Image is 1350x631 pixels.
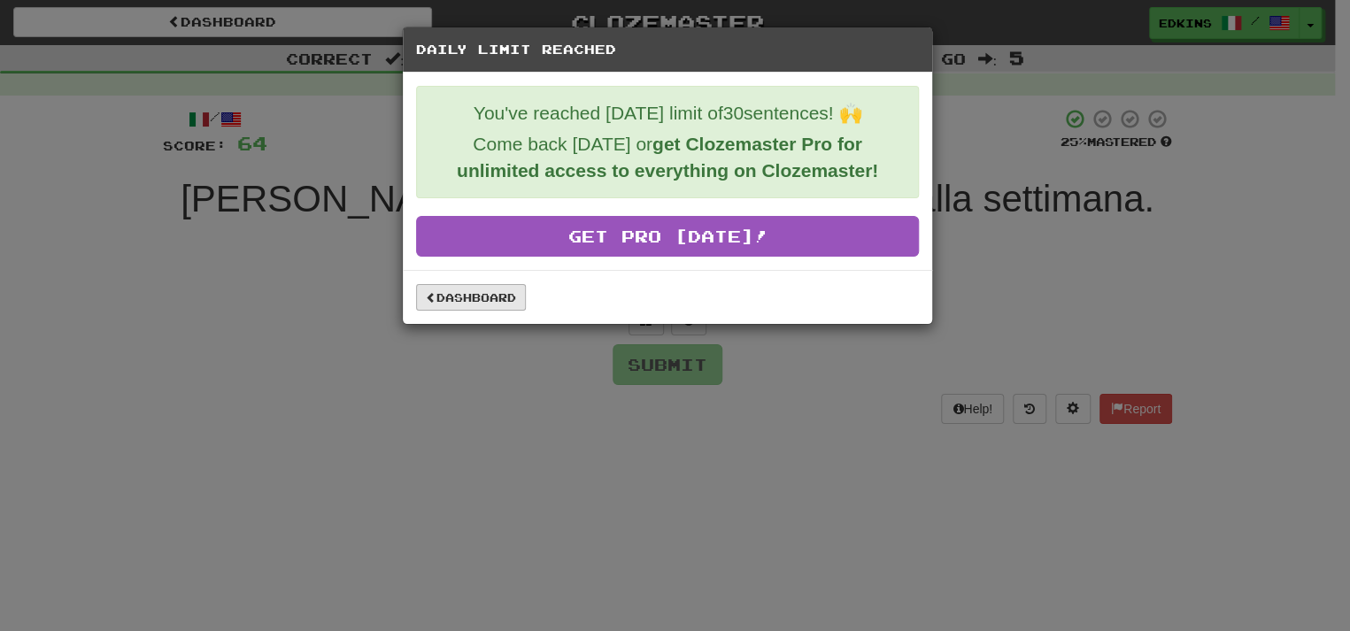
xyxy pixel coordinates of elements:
[416,41,919,58] h5: Daily Limit Reached
[430,100,905,127] p: You've reached [DATE] limit of 30 sentences! 🙌
[416,284,526,311] a: Dashboard
[430,131,905,184] p: Come back [DATE] or
[416,216,919,257] a: Get Pro [DATE]!
[457,134,878,181] strong: get Clozemaster Pro for unlimited access to everything on Clozemaster!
